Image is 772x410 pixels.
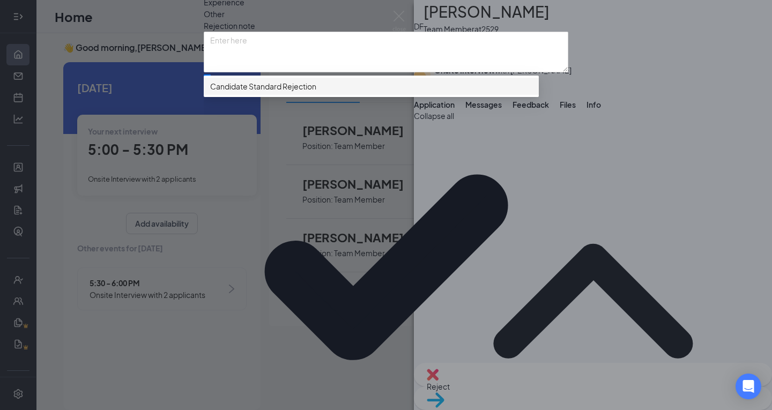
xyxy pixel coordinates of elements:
[204,21,255,31] span: Rejection note
[736,374,761,399] div: Open Intercom Messenger
[210,80,316,92] span: Candidate Standard Rejection
[204,8,225,20] span: Other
